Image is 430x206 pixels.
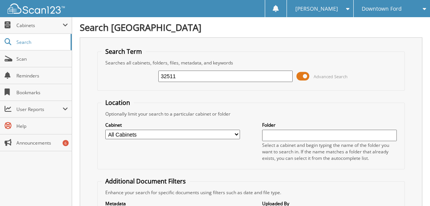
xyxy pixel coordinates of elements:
[16,89,68,96] span: Bookmarks
[16,106,63,113] span: User Reports
[362,6,402,11] span: Downtown Ford
[16,140,68,146] span: Announcements
[101,60,401,66] div: Searches all cabinets, folders, files, metadata, and keywords
[314,74,348,79] span: Advanced Search
[101,189,401,196] div: Enhance your search for specific documents using filters such as date and file type.
[101,47,146,56] legend: Search Term
[16,56,68,62] span: Scan
[80,21,422,34] h1: Search [GEOGRAPHIC_DATA]
[16,72,68,79] span: Reminders
[105,122,240,128] label: Cabinet
[63,140,69,146] div: 6
[262,142,397,161] div: Select a cabinet and begin typing the name of the folder you want to search in. If the name match...
[101,177,190,185] legend: Additional Document Filters
[295,6,338,11] span: [PERSON_NAME]
[262,122,397,128] label: Folder
[101,111,401,117] div: Optionally limit your search to a particular cabinet or folder
[8,3,65,14] img: scan123-logo-white.svg
[101,98,134,107] legend: Location
[16,39,67,45] span: Search
[16,123,68,129] span: Help
[16,22,63,29] span: Cabinets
